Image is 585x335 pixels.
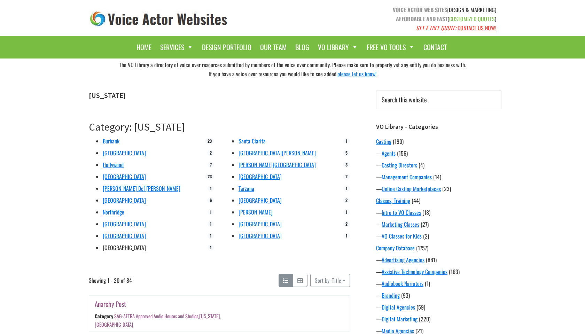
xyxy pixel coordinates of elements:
a: [GEOGRAPHIC_DATA] [103,243,146,252]
a: Audiobook Narrators [382,279,423,288]
span: 23 [205,138,214,144]
a: [GEOGRAPHIC_DATA] [239,220,282,228]
span: (2) [423,232,429,240]
span: (4) [419,161,424,169]
a: Northridge [103,208,124,216]
span: 2 [343,173,350,180]
div: — [376,220,501,228]
strong: AFFORDABLE AND FAST [396,15,447,23]
span: 1 [208,209,214,215]
span: (1) [425,279,430,288]
a: Assistive Technology Companies [382,267,447,276]
span: (881) [426,256,437,264]
input: Search this website [376,91,501,109]
span: (156) [397,149,408,157]
a: Marketing Classes [382,220,419,228]
a: Media Agencies [382,327,414,335]
span: 1 [343,185,350,192]
div: The VO Library a directory of voice over resources submitted by members of the voice over communi... [84,59,501,80]
a: Intro to VO Classes [382,208,421,217]
a: Branding [382,291,400,299]
strong: VOICE ACTOR WEB SITES [393,6,447,14]
a: Agents [382,149,396,157]
a: Services [157,39,197,55]
span: (27) [421,220,429,228]
a: [GEOGRAPHIC_DATA] [103,232,146,240]
div: — [376,185,501,193]
a: [GEOGRAPHIC_DATA] [103,149,146,157]
span: 1 [343,138,350,144]
span: (190) [393,137,404,146]
h1: [US_STATE] [89,91,350,100]
em: GET A FREE QUOTE: [416,24,456,32]
a: [GEOGRAPHIC_DATA] [239,232,282,240]
div: — [376,291,501,299]
a: Advertising Agencies [382,256,424,264]
a: [PERSON_NAME][GEOGRAPHIC_DATA] [239,161,316,169]
a: Classes, Training [376,196,410,205]
a: Free VO Tools [363,39,418,55]
a: SAG-AFTRA Approved Audio Houses and Studios [114,313,198,320]
img: voice_actor_websites_logo [89,10,229,28]
div: Category [95,313,113,320]
span: (23) [442,185,451,193]
span: (93) [401,291,410,299]
a: Casting [376,137,391,146]
span: (220) [419,315,430,323]
a: [PERSON_NAME] Del [PERSON_NAME] [103,184,180,193]
span: 1 [208,185,214,192]
span: 1 [208,221,214,227]
a: Burbank [103,137,119,145]
span: (1757) [416,244,428,252]
span: (18) [422,208,430,217]
a: [GEOGRAPHIC_DATA] [95,321,133,328]
a: Home [133,39,155,55]
span: (163) [449,267,460,276]
div: — [376,161,501,169]
a: Company Database [376,244,415,252]
span: 3 [343,162,350,168]
a: Design Portfolio [198,39,255,55]
a: Tarzana [239,184,254,193]
a: VO Classes for Kids [382,232,422,240]
a: please let us know! [337,70,376,78]
span: (59) [416,303,425,311]
div: — [376,149,501,157]
a: Digital Agencies [382,303,415,311]
a: Category: [US_STATE] [89,120,185,133]
a: [US_STATE] [199,313,220,320]
a: Contact [420,39,450,55]
div: — [376,173,501,181]
a: [GEOGRAPHIC_DATA] [239,172,282,181]
span: (44) [412,196,420,205]
p: (DESIGN & MARKETING) ( ) [298,5,496,32]
a: Our Team [257,39,290,55]
a: Hollywood [103,161,124,169]
a: Management Companies [382,173,432,181]
div: — [376,256,501,264]
span: Showing 1 - 20 of 84 [89,274,132,287]
span: 7 [208,162,214,168]
span: 1 [343,233,350,239]
span: 23 [205,173,214,180]
a: Digital Marketing [382,315,418,323]
span: 1 [208,233,214,239]
div: — [376,315,501,323]
div: — [376,327,501,335]
span: 2 [343,221,350,227]
span: 6 [207,197,214,203]
span: 2 [207,150,214,156]
a: [GEOGRAPHIC_DATA] [103,220,146,228]
a: [GEOGRAPHIC_DATA] [103,172,146,181]
div: — [376,303,501,311]
div: — [376,279,501,288]
h3: VO Library - Categories [376,123,501,131]
span: 1 [208,244,214,251]
div: , , [95,313,221,328]
a: Anarchy Post [95,299,126,309]
div: — [376,232,501,240]
a: VO Library [314,39,361,55]
a: [GEOGRAPHIC_DATA] [103,196,146,204]
a: Blog [292,39,313,55]
span: 2 [343,197,350,203]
